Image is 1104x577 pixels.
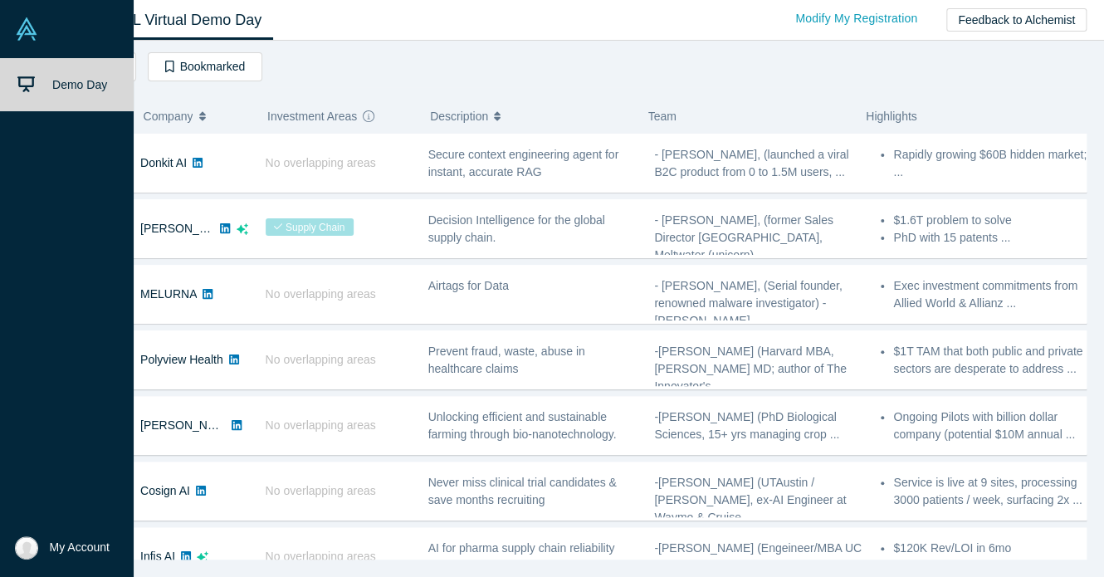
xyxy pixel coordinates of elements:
span: Highlights [866,110,916,123]
span: Description [430,99,488,134]
span: AI for pharma supply chain reliability [428,541,615,555]
span: Prevent fraud, waste, abuse in healthcare claims [428,345,585,375]
span: No overlapping areas [266,550,376,563]
li: $1T TAM that both public and private sectors are desperate to address ... [893,343,1089,378]
a: [PERSON_NAME] [140,222,236,235]
a: [PERSON_NAME] [140,418,236,432]
li: $120K Rev/LOI in 6mo [893,540,1089,557]
span: Supply Chain [266,218,354,236]
button: Bookmarked [148,52,262,81]
span: Investment Areas [267,99,357,134]
span: Unlocking efficient and sustainable farming through bio-nanotechnology. [428,410,617,441]
span: Company [144,99,193,134]
span: Team [648,110,677,123]
a: Modify My Registration [778,4,935,33]
a: MELURNA [140,287,197,301]
span: - [PERSON_NAME], (launched a viral B2C product from 0 to 1.5M users, ... [654,148,848,178]
span: Decision Intelligence for the global supply chain. [428,213,605,244]
svg: dsa ai sparkles [197,551,208,563]
span: - [PERSON_NAME], (former Sales Director [GEOGRAPHIC_DATA], Meltwater (unicorn), [GEOGRAPHIC_DATA]... [654,213,833,279]
a: Polyview Health [140,353,223,366]
li: Service is live at 9 sites, processing 3000 patients / week, surfacing 2x ... [893,474,1089,509]
li: Exec investment commitments from Allied World & Allianz ... [893,277,1089,312]
img: Maho Tachibana's Account [15,536,38,560]
a: Infis AI [140,550,175,563]
span: - [PERSON_NAME], (Serial founder, renowned malware investigator) - [PERSON_NAME] ... [654,279,842,327]
a: Donkit AI [140,156,187,169]
svg: dsa ai sparkles [237,223,248,235]
span: My Account [50,539,110,556]
span: Secure context engineering agent for instant, accurate RAG [428,148,619,178]
li: Rapidly growing $60B hidden market; ... [893,146,1089,181]
span: Airtags for Data [428,279,509,292]
span: No overlapping areas [266,353,376,366]
button: Description [430,99,631,134]
span: -[PERSON_NAME] (UTAustin / [PERSON_NAME], ex-AI Engineer at Waymo & Cruise, ... [654,476,846,524]
li: $1.6T problem to solve [893,212,1089,229]
img: Alchemist Vault Logo [15,17,38,41]
a: Cosign AI [140,484,190,497]
span: No overlapping areas [266,156,376,169]
span: Demo Day [52,78,107,91]
button: Company [144,99,251,134]
button: My Account [15,536,110,560]
span: No overlapping areas [266,287,376,301]
span: -[PERSON_NAME] (Harvard MBA, [PERSON_NAME] MD; author of The Innovator's ... [654,345,847,393]
span: No overlapping areas [266,418,376,432]
li: PhD with 15 patents ... [893,229,1089,247]
a: Class XL Virtual Demo Day [70,1,273,40]
span: -[PERSON_NAME] (PhD Biological Sciences, 15+ yrs managing crop ... [654,410,839,441]
li: Ongoing Pilots with billion dollar company (potential $10M annual ... [893,408,1089,443]
button: Feedback to Alchemist [946,8,1087,32]
span: Never miss clinical trial candidates & save months recruiting [428,476,617,506]
span: No overlapping areas [266,484,376,497]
